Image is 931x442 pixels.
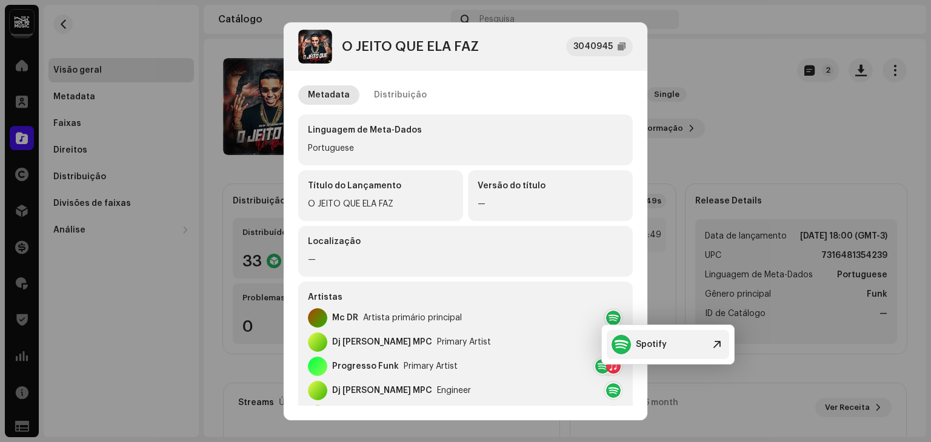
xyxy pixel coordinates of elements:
div: Linguagem de Meta-Dados [308,124,623,136]
div: Primary Artist [437,337,491,347]
div: Engineer [437,386,471,395]
div: Título do Lançamento [308,180,453,192]
div: Dj [PERSON_NAME] MPC [332,386,432,395]
div: Spotify [636,340,667,349]
div: — [308,252,623,267]
div: O JEITO QUE ELA FAZ [342,39,479,54]
div: Mc DR [332,313,358,323]
div: 3040945 [573,39,613,54]
div: Dj [PERSON_NAME] MPC [332,337,432,347]
div: Distribuição [374,85,427,105]
div: Metadata [308,85,350,105]
div: Versão do título [478,180,623,192]
div: Artistas [308,291,623,303]
div: Artista primário principal [363,313,462,323]
div: Portuguese [308,141,623,156]
div: O JEITO QUE ELA FAZ [308,197,453,211]
div: Progresso Funk [332,361,399,371]
div: Localização [308,236,623,248]
div: — [478,197,623,211]
img: 9b51a704-d5cd-4780-bdd6-4beae841b1a5 [298,30,332,64]
div: Primary Artist [404,361,458,371]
